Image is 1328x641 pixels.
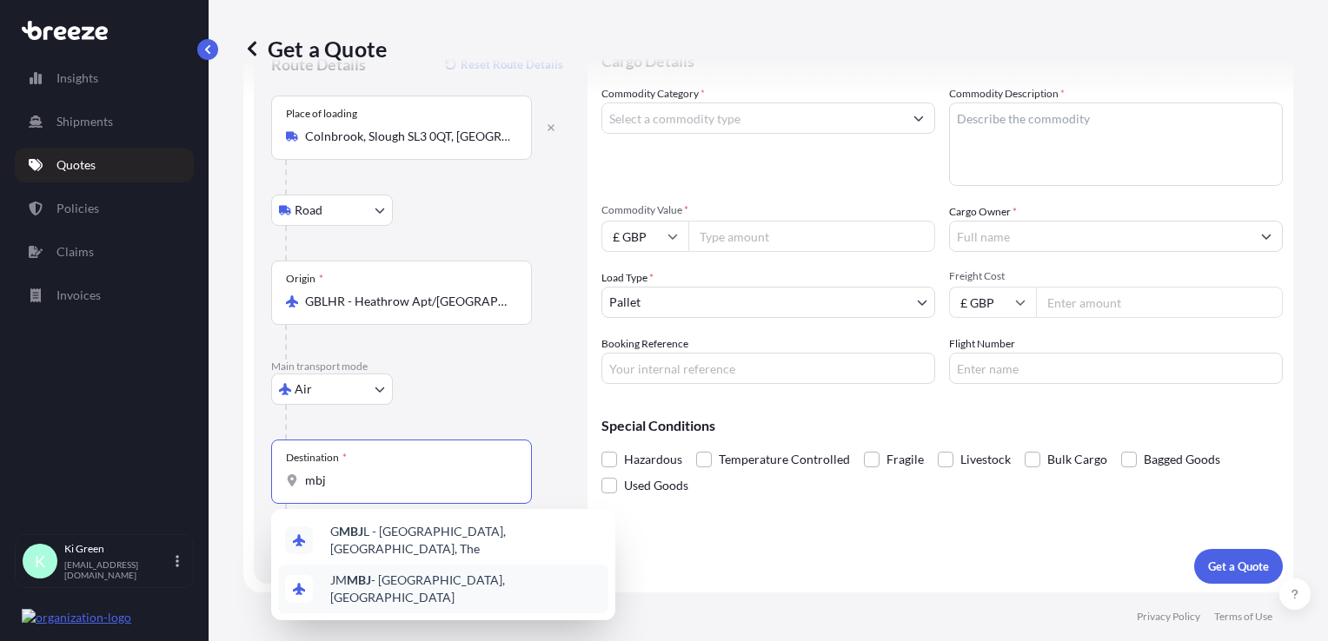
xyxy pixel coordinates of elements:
p: Terms of Use [1214,610,1272,624]
input: Destination [305,472,510,489]
input: Your internal reference [601,353,935,384]
span: Load Type [601,269,654,287]
p: Main transport mode [271,360,570,373]
input: Type amount [688,221,935,252]
p: Special Conditions [601,419,1283,433]
label: Flight Number [949,335,1015,353]
button: Select transport [271,195,393,226]
button: Show suggestions [1251,221,1282,252]
input: Enter amount [1036,287,1283,318]
p: Policies [56,200,99,217]
span: G L - [GEOGRAPHIC_DATA], [GEOGRAPHIC_DATA], The [330,523,601,558]
button: Select transport [271,373,393,405]
button: Show suggestions [903,102,934,134]
span: JM - [GEOGRAPHIC_DATA], [GEOGRAPHIC_DATA] [330,572,601,606]
p: Get a Quote [243,35,387,63]
p: Ki Green [64,542,172,556]
img: organization-logo [22,609,131,626]
div: Show suggestions [271,509,615,620]
span: K [35,552,45,570]
input: Place of loading [305,128,510,145]
p: Invoices [56,287,101,304]
p: Shipments [56,113,113,130]
p: Claims [56,243,94,261]
div: Origin [286,272,323,286]
span: Temperature Controlled [719,446,850,472]
input: Select a commodity type [602,102,903,134]
span: Bulk Cargo [1047,446,1107,472]
span: Road [295,202,322,219]
b: MBJ [339,524,363,539]
div: Destination [286,451,347,465]
div: Place of loading [286,107,357,121]
label: Booking Reference [601,335,688,353]
label: Cargo Owner [949,203,1017,221]
input: Origin [305,293,510,310]
span: Fragile [886,446,924,472]
span: Livestock [960,446,1011,472]
span: Bagged Goods [1144,446,1220,472]
p: Privacy Policy [1137,610,1200,624]
span: Freight Cost [949,269,1283,283]
input: Full name [950,221,1251,252]
p: Insights [56,69,98,87]
b: MBJ [347,572,371,587]
span: Hazardous [624,446,682,472]
span: Air [295,380,312,398]
span: Pallet [609,294,641,311]
p: Get a Quote [1208,558,1269,575]
span: Used Goods [624,472,688,499]
input: Enter name [949,353,1283,384]
p: [EMAIL_ADDRESS][DOMAIN_NAME] [64,559,172,580]
p: Quotes [56,156,96,174]
span: Commodity Value [601,203,935,217]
